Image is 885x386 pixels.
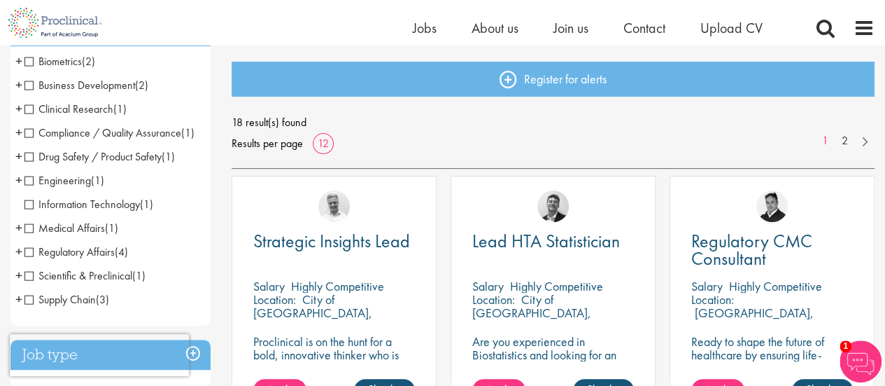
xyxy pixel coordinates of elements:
img: Peter Duvall [756,191,788,222]
p: Highly Competitive [291,278,384,294]
span: (1) [132,268,146,283]
a: Jobs [413,19,437,37]
span: + [15,122,22,143]
span: Salary [253,278,285,294]
a: 12 [313,136,334,151]
a: Strategic Insights Lead [253,233,415,250]
span: Regulatory Affairs [24,244,115,259]
span: Location: [691,291,734,308]
span: + [15,98,22,119]
span: Medical Affairs [24,221,118,235]
a: Upload CV [700,19,763,37]
span: (1) [113,102,127,116]
span: Regulatory CMC Consultant [691,229,812,270]
span: + [15,241,22,262]
span: Compliance / Quality Assurance [24,125,181,140]
a: About us [472,19,518,37]
span: Biometrics [24,54,95,69]
span: Biometrics [24,54,82,69]
span: + [15,289,22,310]
span: Business Development [24,78,135,92]
p: City of [GEOGRAPHIC_DATA], [GEOGRAPHIC_DATA] [253,291,372,334]
span: (2) [135,78,148,92]
span: (2) [82,54,95,69]
span: 1 [840,340,851,352]
img: Joshua Bye [318,191,350,222]
span: + [15,50,22,71]
p: Highly Competitive [729,278,822,294]
a: Join us [553,19,588,37]
span: + [15,265,22,286]
img: Chatbot [840,340,882,382]
span: Supply Chain [24,292,109,307]
span: (3) [96,292,109,307]
a: 1 [815,133,835,149]
span: Scientific & Preclinical [24,268,132,283]
span: Regulatory Affairs [24,244,128,259]
span: Strategic Insights Lead [253,229,410,253]
span: + [15,170,22,191]
span: Medical Affairs [24,221,105,235]
span: Business Development [24,78,148,92]
span: Engineering [24,173,104,188]
span: Salary [472,278,504,294]
span: (1) [181,125,194,140]
span: Drug Safety / Product Safety [24,149,162,164]
a: 2 [835,133,855,149]
span: Drug Safety / Product Safety [24,149,175,164]
p: City of [GEOGRAPHIC_DATA], [GEOGRAPHIC_DATA] [472,291,591,334]
span: + [15,217,22,238]
span: (1) [162,149,175,164]
span: Location: [253,291,296,308]
span: 18 result(s) found [232,112,875,133]
span: Clinical Research [24,102,113,116]
span: Engineering [24,173,91,188]
span: (1) [140,197,153,212]
span: (4) [115,244,128,259]
span: Supply Chain [24,292,96,307]
span: Results per page [232,133,303,154]
a: Lead HTA Statistician [472,233,634,250]
span: Location: [472,291,515,308]
span: Lead HTA Statistician [472,229,620,253]
a: Regulatory CMC Consultant [691,233,853,268]
span: (1) [105,221,118,235]
p: Highly Competitive [510,278,603,294]
span: Information Technology [24,197,153,212]
span: + [15,74,22,95]
a: Contact [623,19,665,37]
span: (1) [91,173,104,188]
span: Scientific & Preclinical [24,268,146,283]
iframe: reCAPTCHA [10,334,189,376]
span: + [15,146,22,167]
span: Compliance / Quality Assurance [24,125,194,140]
a: Register for alerts [232,62,875,97]
p: [GEOGRAPHIC_DATA], [GEOGRAPHIC_DATA] [691,305,814,334]
span: Clinical Research [24,102,127,116]
span: Information Technology [24,197,140,212]
img: Tom Magenis [537,191,569,222]
span: Salary [691,278,723,294]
